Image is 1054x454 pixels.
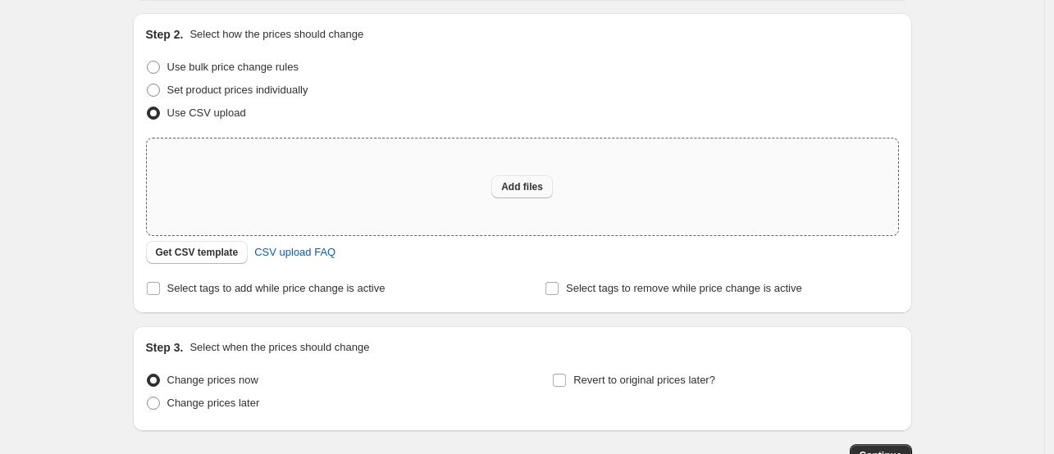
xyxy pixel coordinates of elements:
span: Get CSV template [156,246,239,259]
h2: Step 3. [146,339,184,356]
p: Select when the prices should change [189,339,369,356]
button: Add files [491,175,553,198]
h2: Step 2. [146,26,184,43]
span: Add files [501,180,543,193]
span: Change prices now [167,374,258,386]
span: Select tags to remove while price change is active [566,282,802,294]
span: Revert to original prices later? [573,374,715,386]
span: Use CSV upload [167,107,246,119]
span: Select tags to add while price change is active [167,282,386,294]
button: Get CSV template [146,241,249,264]
span: Use bulk price change rules [167,61,299,73]
span: CSV upload FAQ [254,244,335,261]
a: CSV upload FAQ [244,239,345,266]
span: Set product prices individually [167,84,308,96]
p: Select how the prices should change [189,26,363,43]
span: Change prices later [167,397,260,409]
